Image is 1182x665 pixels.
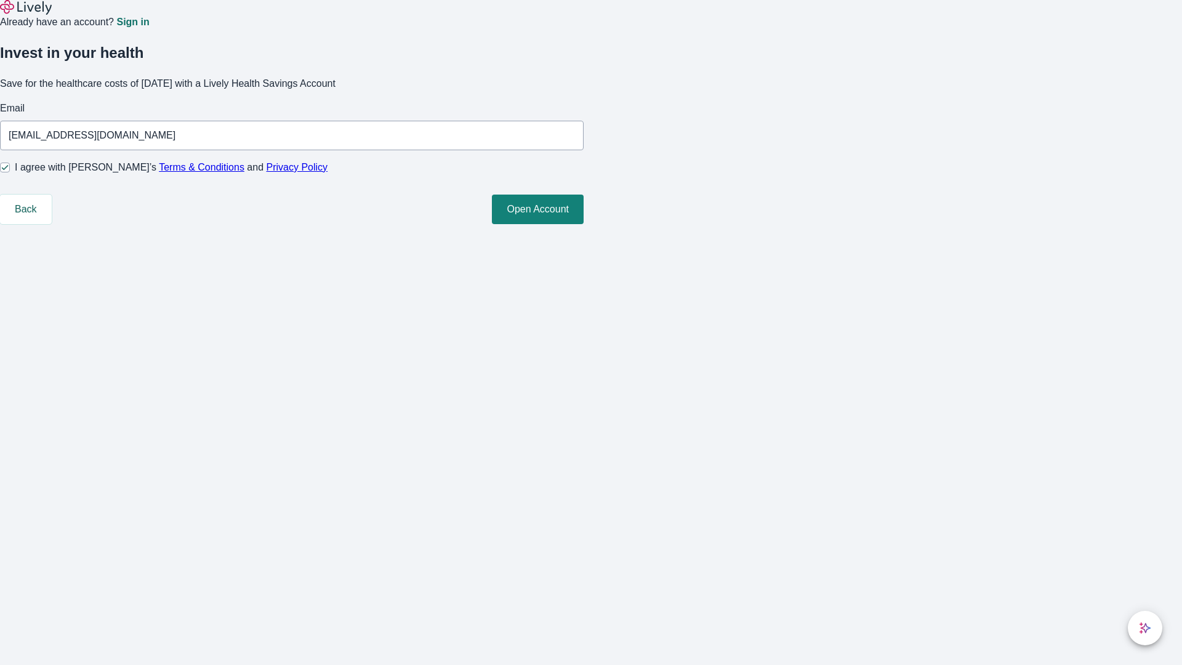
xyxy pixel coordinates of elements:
button: Open Account [492,195,584,224]
svg: Lively AI Assistant [1139,622,1151,634]
a: Sign in [116,17,149,27]
span: I agree with [PERSON_NAME]’s and [15,160,328,175]
button: chat [1128,611,1162,645]
a: Terms & Conditions [159,162,244,172]
a: Privacy Policy [267,162,328,172]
